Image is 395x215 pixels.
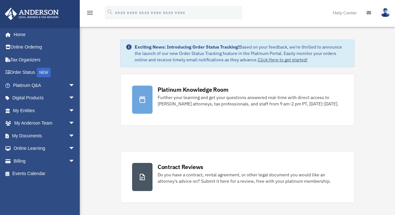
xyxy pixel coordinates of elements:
a: Online Ordering [4,41,85,54]
img: User Pic [381,8,390,17]
strong: Exciting News: Introducing Order Status Tracking! [135,44,239,50]
a: My Entitiesarrow_drop_down [4,104,85,117]
a: My Anderson Teamarrow_drop_down [4,117,85,130]
a: Billingarrow_drop_down [4,155,85,167]
span: arrow_drop_down [69,92,81,105]
a: My Documentsarrow_drop_down [4,129,85,142]
span: arrow_drop_down [69,117,81,130]
i: menu [86,9,94,17]
a: Home [4,28,81,41]
a: Events Calendar [4,167,85,180]
i: search [107,9,114,16]
a: Online Learningarrow_drop_down [4,142,85,155]
span: arrow_drop_down [69,129,81,142]
a: Platinum Knowledge Room Further your learning and get your questions answered real-time with dire... [120,74,354,126]
a: Order StatusNEW [4,66,85,79]
img: Anderson Advisors Platinum Portal [3,8,61,20]
div: Further your learning and get your questions answered real-time with direct access to [PERSON_NAM... [158,94,343,107]
a: Click Here to get started! [258,57,308,63]
div: Contract Reviews [158,163,203,171]
a: Contract Reviews Do you have a contract, rental agreement, or other legal document you would like... [120,151,354,203]
div: Platinum Knowledge Room [158,86,228,94]
a: menu [86,11,94,17]
div: Based on your feedback, we're thrilled to announce the launch of our new Order Status Tracking fe... [135,44,349,63]
span: arrow_drop_down [69,104,81,117]
span: arrow_drop_down [69,79,81,92]
div: NEW [37,68,51,77]
a: Digital Productsarrow_drop_down [4,92,85,104]
a: Platinum Q&Aarrow_drop_down [4,79,85,92]
div: Do you have a contract, rental agreement, or other legal document you would like an attorney's ad... [158,172,343,184]
a: Tax Organizers [4,53,85,66]
span: arrow_drop_down [69,142,81,155]
span: arrow_drop_down [69,155,81,168]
